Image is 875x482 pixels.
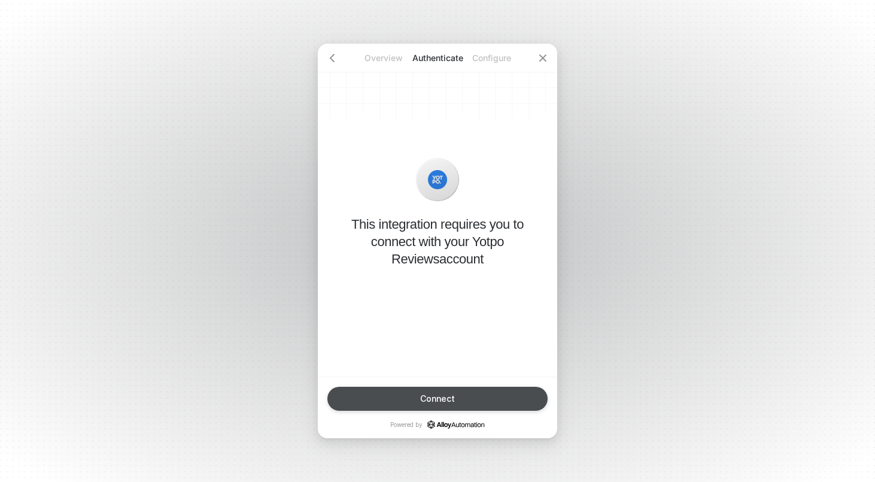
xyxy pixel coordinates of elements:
[327,387,548,411] button: Connect
[538,53,548,63] span: icon-close
[327,53,337,63] span: icon-arrow-left
[464,52,518,64] p: Configure
[428,170,447,189] img: icon
[420,394,455,404] div: Connect
[390,420,485,429] p: Powered by
[357,52,411,64] p: Overview
[427,420,485,429] a: icon-success
[337,216,538,268] p: This integration requires you to connect with your Yotpo Reviews account
[411,52,464,64] p: Authenticate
